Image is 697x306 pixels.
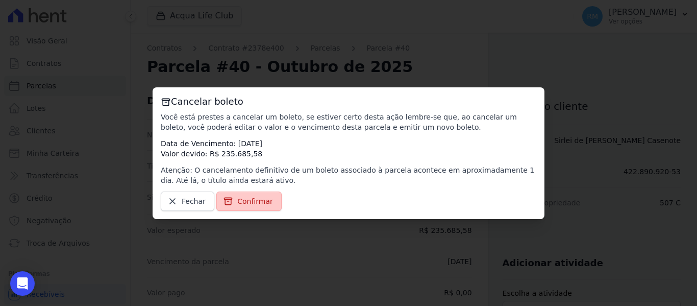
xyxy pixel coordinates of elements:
a: Fechar [161,192,214,211]
p: Atenção: O cancelamento definitivo de um boleto associado à parcela acontece em aproximadamente 1... [161,165,536,185]
p: Data de Vencimento: [DATE] Valor devido: R$ 235.685,58 [161,138,536,159]
h3: Cancelar boleto [161,96,536,108]
span: Fechar [182,196,206,206]
p: Você está prestes a cancelar um boleto, se estiver certo desta ação lembre-se que, ao cancelar um... [161,112,536,132]
span: Confirmar [237,196,273,206]
a: Confirmar [216,192,282,211]
div: Open Intercom Messenger [10,271,35,296]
